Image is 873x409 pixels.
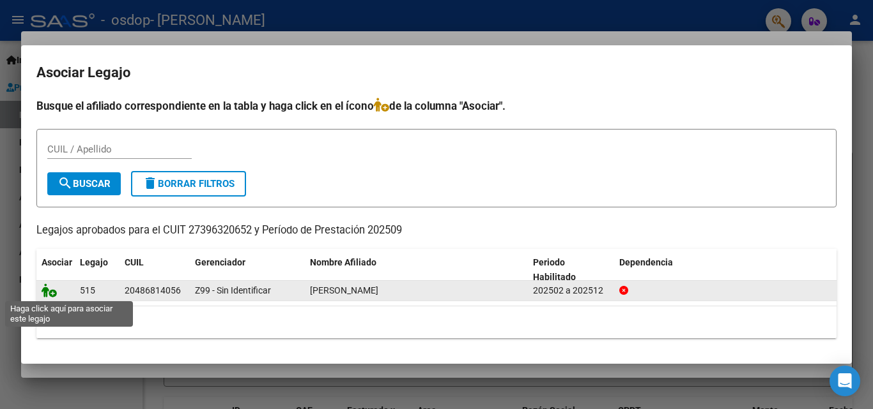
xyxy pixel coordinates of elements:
datatable-header-cell: Periodo Habilitado [528,249,614,291]
datatable-header-cell: Nombre Afiliado [305,249,528,291]
datatable-header-cell: CUIL [120,249,190,291]
span: CUIL [125,257,144,267]
div: 1 registros [36,306,837,338]
p: Legajos aprobados para el CUIT 27396320652 y Período de Prestación 202509 [36,223,837,239]
span: Dependencia [619,257,673,267]
datatable-header-cell: Asociar [36,249,75,291]
button: Borrar Filtros [131,171,246,197]
datatable-header-cell: Dependencia [614,249,837,291]
div: 20486814056 [125,283,181,298]
span: Buscar [58,178,111,190]
span: Legajo [80,257,108,267]
span: Z99 - Sin Identificar [195,285,271,295]
mat-icon: delete [143,175,158,191]
span: Periodo Habilitado [533,257,576,282]
span: Nombre Afiliado [310,257,376,267]
div: Open Intercom Messenger [830,366,860,396]
datatable-header-cell: Legajo [75,249,120,291]
h2: Asociar Legajo [36,61,837,85]
button: Buscar [47,172,121,195]
span: ALSINA OSCANOA GAEL TEO [310,285,378,295]
span: Gerenciador [195,257,245,267]
datatable-header-cell: Gerenciador [190,249,305,291]
mat-icon: search [58,175,73,191]
span: 515 [80,285,95,295]
span: Asociar [42,257,72,267]
h4: Busque el afiliado correspondiente en la tabla y haga click en el ícono de la columna "Asociar". [36,98,837,114]
div: 202502 a 202512 [533,283,609,298]
span: Borrar Filtros [143,178,235,190]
